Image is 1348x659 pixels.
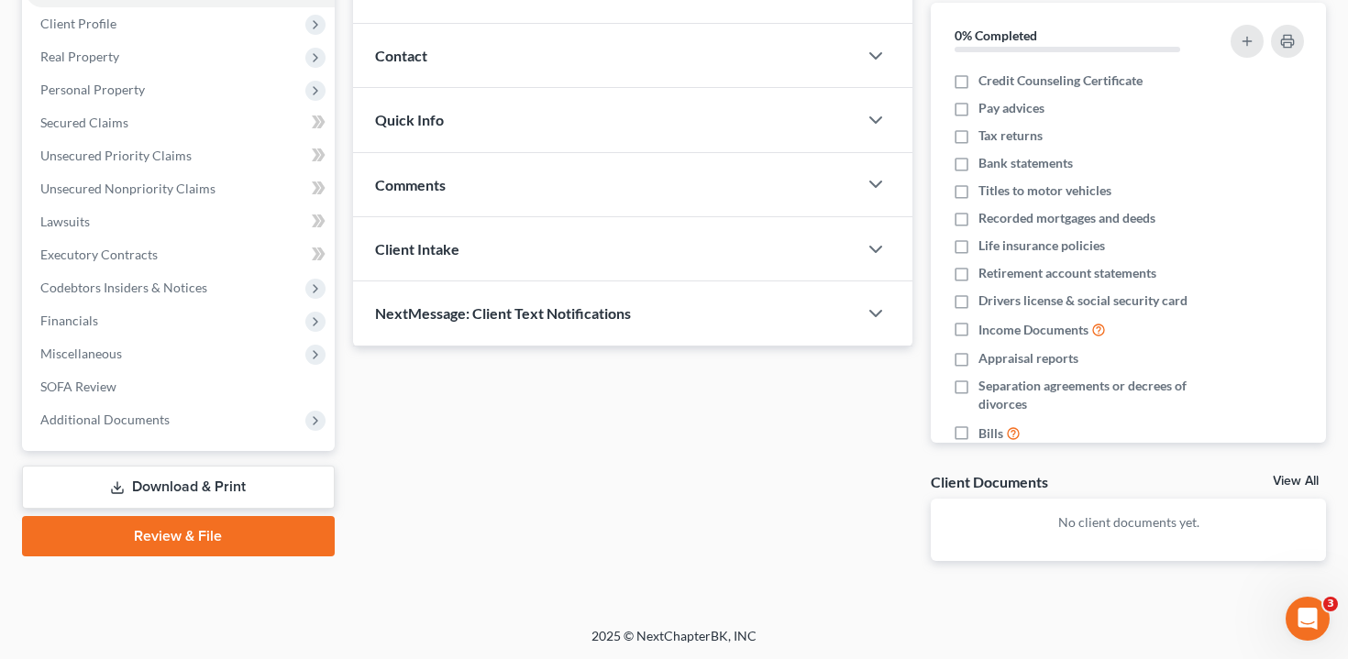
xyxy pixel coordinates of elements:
span: Executory Contracts [40,247,158,262]
span: NextMessage: Client Text Notifications [375,304,631,322]
span: Drivers license & social security card [978,291,1188,310]
a: Download & Print [22,466,335,509]
span: Pay advices [978,99,1044,117]
span: Retirement account statements [978,264,1156,282]
span: Personal Property [40,82,145,97]
span: Client Intake [375,240,459,258]
div: Client Documents [931,472,1048,491]
span: Bills [978,424,1003,443]
span: Appraisal reports [978,349,1078,368]
span: Titles to motor vehicles [978,181,1111,200]
iframe: Intercom live chat [1286,597,1330,641]
a: View All [1273,475,1319,488]
a: Unsecured Priority Claims [26,139,335,172]
span: Bank statements [978,154,1073,172]
span: Additional Documents [40,412,170,427]
span: 3 [1323,597,1338,611]
span: Tax returns [978,126,1043,145]
span: Credit Counseling Certificate [978,71,1143,90]
a: Secured Claims [26,106,335,139]
a: Unsecured Nonpriority Claims [26,172,335,205]
span: Contact [375,47,427,64]
span: Quick Info [375,111,444,128]
span: Unsecured Nonpriority Claims [40,181,215,196]
span: Unsecured Priority Claims [40,148,192,163]
a: Executory Contracts [26,238,335,271]
span: Comments [375,176,446,193]
span: Financials [40,313,98,328]
span: Secured Claims [40,115,128,130]
span: Income Documents [978,321,1088,339]
span: Client Profile [40,16,116,31]
p: No client documents yet. [945,513,1311,532]
strong: 0% Completed [955,27,1037,43]
span: Real Property [40,49,119,64]
span: Lawsuits [40,214,90,229]
span: Codebtors Insiders & Notices [40,280,207,295]
a: Lawsuits [26,205,335,238]
span: Miscellaneous [40,346,122,361]
span: SOFA Review [40,379,116,394]
a: Review & File [22,516,335,556]
span: Life insurance policies [978,236,1105,255]
span: Recorded mortgages and deeds [978,209,1155,227]
span: Separation agreements or decrees of divorces [978,377,1211,413]
a: SOFA Review [26,370,335,403]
